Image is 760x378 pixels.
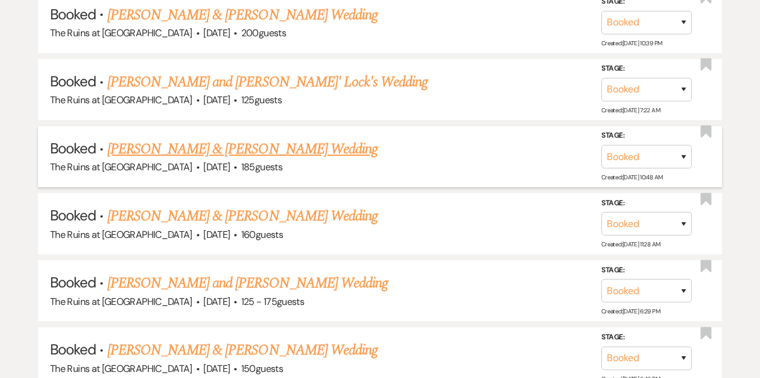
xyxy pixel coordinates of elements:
[601,106,660,114] span: Created: [DATE] 7:22 AM
[50,228,192,241] span: The Ruins at [GEOGRAPHIC_DATA]
[50,139,96,158] span: Booked
[601,331,692,344] label: Stage:
[50,94,192,106] span: The Ruins at [GEOGRAPHIC_DATA]
[601,240,660,248] span: Created: [DATE] 11:28 AM
[50,161,192,173] span: The Ruins at [GEOGRAPHIC_DATA]
[601,307,660,315] span: Created: [DATE] 6:29 PM
[50,273,96,292] span: Booked
[203,228,230,241] span: [DATE]
[601,264,692,277] label: Stage:
[50,206,96,225] span: Booked
[203,161,230,173] span: [DATE]
[107,71,428,93] a: [PERSON_NAME] and [PERSON_NAME]' Lock's Wedding
[241,27,286,39] span: 200 guests
[50,72,96,91] span: Booked
[203,362,230,375] span: [DATE]
[50,340,96,359] span: Booked
[203,295,230,308] span: [DATE]
[107,272,388,294] a: [PERSON_NAME] and [PERSON_NAME] Wedding
[241,94,282,106] span: 125 guests
[601,173,662,181] span: Created: [DATE] 10:48 AM
[601,129,692,143] label: Stage:
[601,197,692,210] label: Stage:
[50,295,192,308] span: The Ruins at [GEOGRAPHIC_DATA]
[50,362,192,375] span: The Ruins at [GEOGRAPHIC_DATA]
[601,62,692,75] label: Stage:
[107,339,378,361] a: [PERSON_NAME] & [PERSON_NAME] Wedding
[50,5,96,24] span: Booked
[107,4,378,26] a: [PERSON_NAME] & [PERSON_NAME] Wedding
[241,228,283,241] span: 160 guests
[241,362,283,375] span: 150 guests
[241,161,282,173] span: 185 guests
[241,295,304,308] span: 125 - 175 guests
[107,205,378,227] a: [PERSON_NAME] & [PERSON_NAME] Wedding
[50,27,192,39] span: The Ruins at [GEOGRAPHIC_DATA]
[203,27,230,39] span: [DATE]
[203,94,230,106] span: [DATE]
[107,138,378,160] a: [PERSON_NAME] & [PERSON_NAME] Wedding
[601,39,662,47] span: Created: [DATE] 10:39 PM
